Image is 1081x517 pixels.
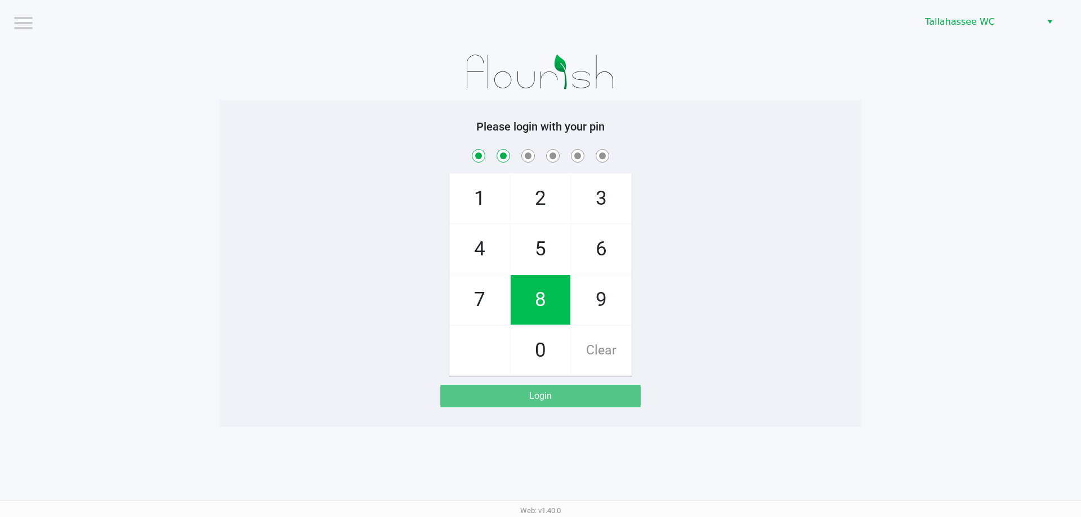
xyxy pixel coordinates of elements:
span: Web: v1.40.0 [520,506,561,515]
span: 1 [450,174,510,223]
span: 2 [511,174,570,223]
span: 4 [450,224,510,274]
span: 0 [511,326,570,375]
span: 7 [450,275,510,325]
span: Clear [571,326,631,375]
span: 8 [511,275,570,325]
span: Tallahassee WC [925,15,1035,29]
span: 6 [571,224,631,274]
span: 5 [511,224,570,274]
button: Select [1042,12,1058,32]
h5: Please login with your pin [228,120,853,133]
span: 3 [571,174,631,223]
span: 9 [571,275,631,325]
